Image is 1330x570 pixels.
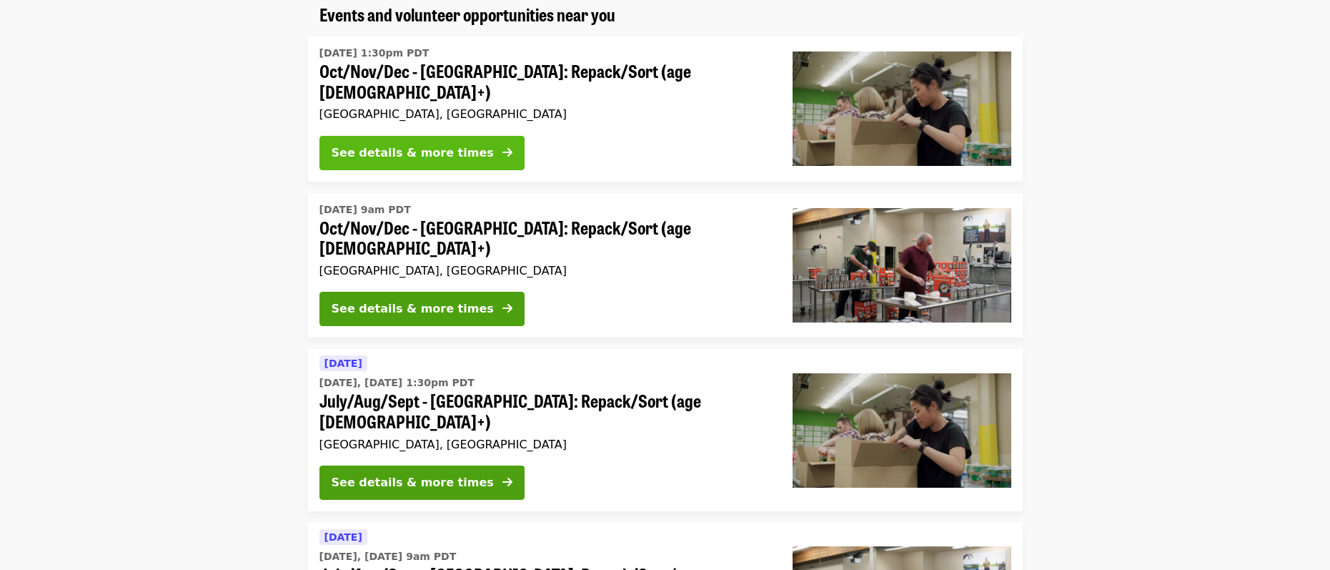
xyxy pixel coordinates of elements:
div: [GEOGRAPHIC_DATA], [GEOGRAPHIC_DATA] [319,107,770,121]
i: arrow-right icon [502,146,512,159]
i: arrow-right icon [502,476,512,489]
img: July/Aug/Sept - Portland: Repack/Sort (age 8+) organized by Oregon Food Bank [793,373,1011,488]
div: [GEOGRAPHIC_DATA], [GEOGRAPHIC_DATA] [319,264,770,277]
span: Oct/Nov/Dec - [GEOGRAPHIC_DATA]: Repack/Sort (age [DEMOGRAPHIC_DATA]+) [319,217,770,259]
span: [DATE] [324,358,362,369]
div: See details & more times [332,144,494,162]
span: July/Aug/Sept - [GEOGRAPHIC_DATA]: Repack/Sort (age [DEMOGRAPHIC_DATA]+) [319,390,770,432]
time: [DATE] 1:30pm PDT [319,46,430,61]
a: See details for "Oct/Nov/Dec - Portland: Repack/Sort (age 8+)" [308,36,1023,182]
div: [GEOGRAPHIC_DATA], [GEOGRAPHIC_DATA] [319,438,770,451]
button: See details & more times [319,292,525,326]
time: [DATE], [DATE] 1:30pm PDT [319,375,475,390]
div: See details & more times [332,474,494,491]
button: See details & more times [319,136,525,170]
span: Oct/Nov/Dec - [GEOGRAPHIC_DATA]: Repack/Sort (age [DEMOGRAPHIC_DATA]+) [319,61,770,102]
a: See details for "July/Aug/Sept - Portland: Repack/Sort (age 8+)" [308,349,1023,511]
div: See details & more times [332,300,494,318]
time: [DATE], [DATE] 9am PDT [319,549,457,564]
img: Oct/Nov/Dec - Portland: Repack/Sort (age 16+) organized by Oregon Food Bank [793,208,1011,323]
time: [DATE] 9am PDT [319,202,411,217]
span: [DATE] [324,531,362,543]
span: Events and volunteer opportunities near you [319,1,615,26]
img: Oct/Nov/Dec - Portland: Repack/Sort (age 8+) organized by Oregon Food Bank [793,51,1011,166]
i: arrow-right icon [502,302,512,315]
button: See details & more times [319,466,525,500]
a: See details for "Oct/Nov/Dec - Portland: Repack/Sort (age 16+)" [308,193,1023,338]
